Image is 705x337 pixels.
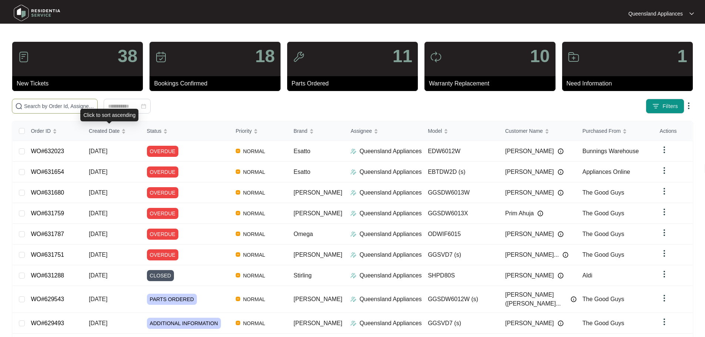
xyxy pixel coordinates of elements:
[422,265,499,286] td: SHPD80S
[147,127,162,135] span: Status
[558,273,564,279] img: Info icon
[583,320,624,326] span: The Good Guys
[577,121,654,141] th: Purchased From
[422,245,499,265] td: GGSVD7 (s)
[350,169,356,175] img: Assigner Icon
[350,296,356,302] img: Assigner Icon
[654,121,692,141] th: Actions
[359,250,422,259] p: Queensland Appliances
[537,210,543,216] img: Info icon
[240,250,268,259] span: NORMAL
[89,252,107,258] span: [DATE]
[141,121,230,141] th: Status
[571,296,577,302] img: Info icon
[236,190,240,195] img: Vercel Logo
[147,270,174,281] span: CLOSED
[11,2,63,24] img: residentia service logo
[662,102,678,110] span: Filters
[359,188,422,197] p: Queensland Appliances
[359,230,422,239] p: Queensland Appliances
[359,319,422,328] p: Queensland Appliances
[530,47,550,65] p: 10
[83,121,141,141] th: Created Date
[147,249,178,260] span: OVERDUE
[689,12,694,16] img: dropdown arrow
[359,295,422,304] p: Queensland Appliances
[359,168,422,176] p: Queensland Appliances
[80,109,138,121] div: Click to sort ascending
[147,146,178,157] span: OVERDUE
[422,121,499,141] th: Model
[147,229,178,240] span: OVERDUE
[293,127,307,135] span: Brand
[147,166,178,178] span: OVERDUE
[240,209,268,218] span: NORMAL
[240,230,268,239] span: NORMAL
[563,252,568,258] img: Info icon
[31,169,64,175] a: WO#631654
[154,79,280,88] p: Bookings Confirmed
[558,190,564,196] img: Info icon
[430,51,442,63] img: icon
[240,271,268,280] span: NORMAL
[422,224,499,245] td: ODWIF6015
[652,102,659,110] img: filter icon
[31,231,64,237] a: WO#631787
[422,182,499,203] td: GGSDW6013W
[505,250,559,259] span: [PERSON_NAME]...
[660,208,669,216] img: dropdown arrow
[660,228,669,237] img: dropdown arrow
[428,127,442,135] span: Model
[583,272,592,279] span: Aldi
[583,169,630,175] span: Appliances Online
[293,231,313,237] span: Omega
[646,99,684,114] button: filter iconFilters
[660,166,669,175] img: dropdown arrow
[31,296,64,302] a: WO#629543
[89,231,107,237] span: [DATE]
[350,190,356,196] img: Assigner Icon
[17,79,143,88] p: New Tickets
[240,147,268,156] span: NORMAL
[155,51,167,63] img: icon
[118,47,137,65] p: 38
[684,101,693,110] img: dropdown arrow
[31,252,64,258] a: WO#631751
[15,102,23,110] img: search-icon
[236,169,240,174] img: Vercel Logo
[422,313,499,334] td: GGSVD7 (s)
[31,127,51,135] span: Order ID
[505,127,543,135] span: Customer Name
[660,270,669,279] img: dropdown arrow
[230,121,288,141] th: Priority
[293,272,312,279] span: Stirling
[18,51,30,63] img: icon
[660,187,669,196] img: dropdown arrow
[236,211,240,215] img: Vercel Logo
[583,210,624,216] span: The Good Guys
[147,318,221,329] span: ADDITIONAL INFORMATION
[147,187,178,198] span: OVERDUE
[89,296,107,302] span: [DATE]
[583,148,639,154] span: Bunnings Warehouse
[345,121,422,141] th: Assignee
[660,145,669,154] img: dropdown arrow
[393,47,412,65] p: 11
[288,121,345,141] th: Brand
[293,169,310,175] span: Esatto
[505,188,554,197] span: [PERSON_NAME]
[31,148,64,154] a: WO#632023
[240,188,268,197] span: NORMAL
[505,168,554,176] span: [PERSON_NAME]
[31,210,64,216] a: WO#631759
[429,79,555,88] p: Warranty Replacement
[31,272,64,279] a: WO#631288
[359,147,422,156] p: Queensland Appliances
[240,295,268,304] span: NORMAL
[293,148,310,154] span: Esatto
[583,127,621,135] span: Purchased From
[292,79,418,88] p: Parts Ordered
[89,148,107,154] span: [DATE]
[558,320,564,326] img: Info icon
[236,127,252,135] span: Priority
